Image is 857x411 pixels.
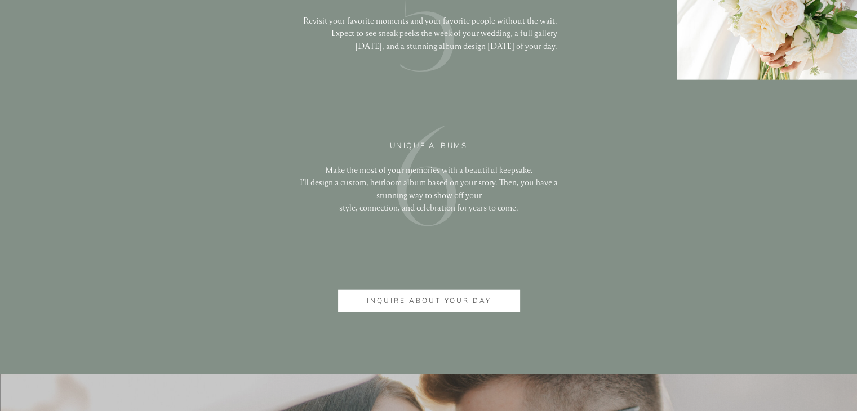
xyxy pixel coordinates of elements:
a: inquire about your day [357,296,501,307]
div: 6 [371,103,487,234]
h3: UNIQUE ALBUMS [354,139,504,150]
p: Make the most of your memories with a beautiful keepsake. I'll design a custom, heirloom album ba... [297,164,561,213]
p: Revisit your favorite moments and your favorite people without the wait. Expect to see sneak peek... [301,15,557,55]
